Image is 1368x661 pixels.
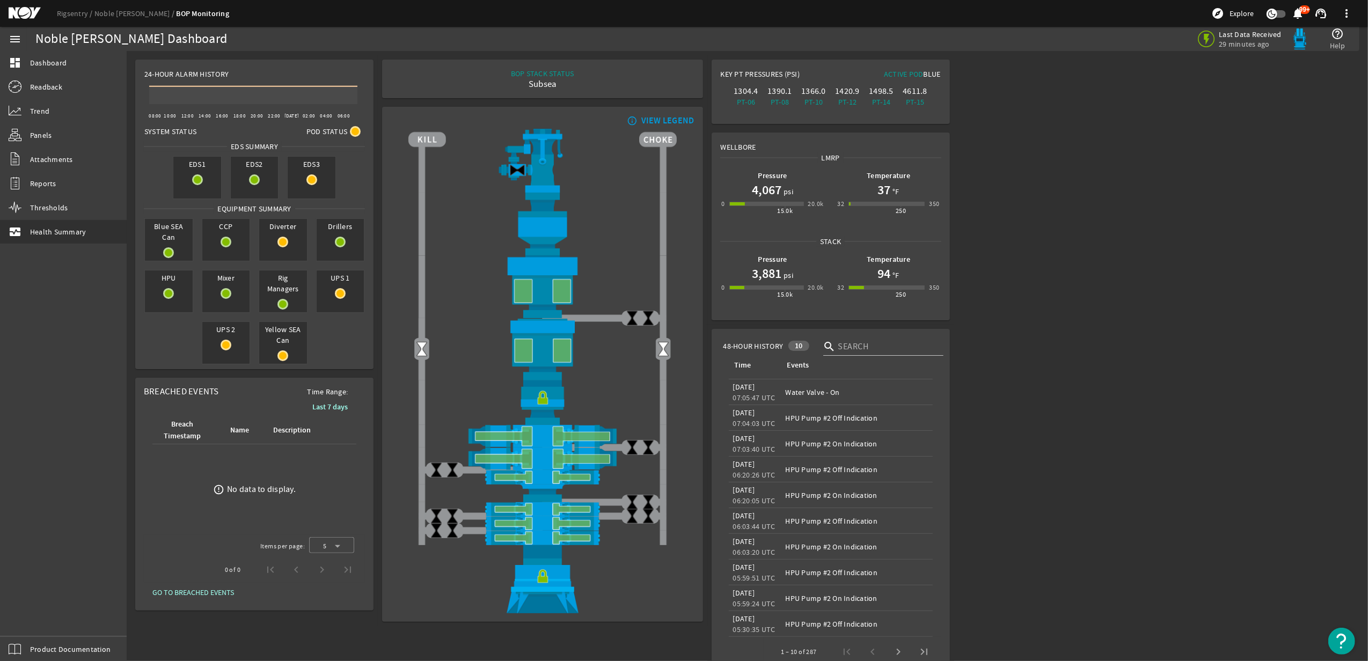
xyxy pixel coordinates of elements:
[781,270,793,281] span: psi
[306,126,348,137] span: Pod Status
[833,86,862,97] div: 1420.9
[731,97,761,107] div: PT-06
[408,425,677,447] img: ShearRamOpen.png
[722,282,725,293] div: 0
[1332,27,1344,40] mat-icon: help_outline
[890,186,899,197] span: °F
[1289,28,1311,50] img: Bluepod.svg
[145,219,193,245] span: Blue SEA Can
[1219,30,1282,39] span: Last Data Received
[733,573,776,583] legacy-datetime-component: 05:59:51 UTC
[1292,8,1304,19] button: 99+
[317,219,364,234] span: Drillers
[733,537,755,546] legacy-datetime-component: [DATE]
[216,113,228,119] text: 16:00
[752,265,781,282] h1: 3,881
[896,205,906,216] div: 250
[233,113,246,119] text: 18:00
[733,485,755,495] legacy-datetime-component: [DATE]
[823,340,836,353] i: search
[312,402,348,412] b: Last 7 days
[733,459,755,469] legacy-datetime-component: [DATE]
[320,113,332,119] text: 04:00
[733,588,755,598] legacy-datetime-component: [DATE]
[181,113,194,119] text: 12:00
[511,79,574,90] div: Subsea
[173,157,221,172] span: EDS1
[786,516,928,526] div: HPU Pump #2 Off Indication
[9,225,21,238] mat-icon: monitor_heart
[733,547,776,557] legacy-datetime-component: 06:03:20 UTC
[230,424,249,436] div: Name
[808,282,824,293] div: 20.0k
[428,462,444,478] img: ValveClose.png
[231,157,279,172] span: EDS2
[157,418,216,442] div: Breach Timestamp
[149,113,161,119] text: 08:00
[177,9,230,19] a: BOP Monitoring
[758,254,787,265] b: Pressure
[259,322,307,348] span: Yellow SEA Can
[444,462,460,478] img: ValveClose.png
[777,205,793,216] div: 15.0k
[786,490,928,501] div: HPU Pump #2 On Indication
[213,484,224,495] mat-icon: error_outline
[733,562,755,572] legacy-datetime-component: [DATE]
[799,86,829,97] div: 1366.0
[733,625,776,634] legacy-datetime-component: 05:30:35 UTC
[723,341,784,351] span: 48-Hour History
[877,181,890,199] h1: 37
[799,97,829,107] div: PT-10
[158,418,206,442] div: Breach Timestamp
[444,508,460,524] img: ValveClose.png
[781,186,793,197] span: psi
[260,541,305,552] div: Items per page:
[30,202,68,213] span: Thresholds
[1334,1,1359,26] button: more_vert
[1292,7,1305,20] mat-icon: notifications
[30,82,62,92] span: Readback
[818,152,844,163] span: LMRP
[655,341,671,357] img: Valve2Open.png
[640,494,656,510] img: ValveClose.png
[259,219,307,234] span: Diverter
[338,113,350,119] text: 06:00
[202,219,250,234] span: CCP
[838,199,845,209] div: 32
[30,644,111,655] span: Product Documentation
[901,86,930,97] div: 4611.8
[733,511,755,520] legacy-datetime-component: [DATE]
[624,494,640,510] img: ValveClose.png
[641,115,694,126] div: VIEW LEGEND
[816,236,845,247] span: Stack
[777,289,793,300] div: 15.0k
[752,181,781,199] h1: 4,067
[288,157,335,172] span: EDS3
[408,545,677,613] img: WellheadConnectorLock.png
[30,178,56,189] span: Reports
[929,282,939,293] div: 350
[733,614,755,623] legacy-datetime-component: [DATE]
[624,508,640,524] img: ValveClose.png
[896,289,906,300] div: 250
[788,341,809,351] div: 10
[625,116,638,125] mat-icon: info_outline
[733,522,776,531] legacy-datetime-component: 06:03:44 UTC
[787,359,809,371] div: Events
[733,599,776,608] legacy-datetime-component: 05:59:24 UTC
[1219,39,1282,49] span: 29 minutes ago
[733,418,776,428] legacy-datetime-component: 07:04:03 UTC
[1211,7,1224,20] mat-icon: explore
[408,380,677,424] img: RiserConnectorLock.png
[444,523,460,539] img: ValveClose.png
[408,193,677,255] img: FlexJoint.png
[408,502,677,517] img: PipeRamOpen.png
[30,106,49,116] span: Trend
[408,447,677,470] img: ShearRamOpen.png
[408,255,677,318] img: UpperAnnularOpen.png
[284,113,299,119] text: [DATE]
[731,86,761,97] div: 1304.4
[509,162,525,178] img: Valve2Close.png
[765,97,795,107] div: PT-08
[30,130,52,141] span: Panels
